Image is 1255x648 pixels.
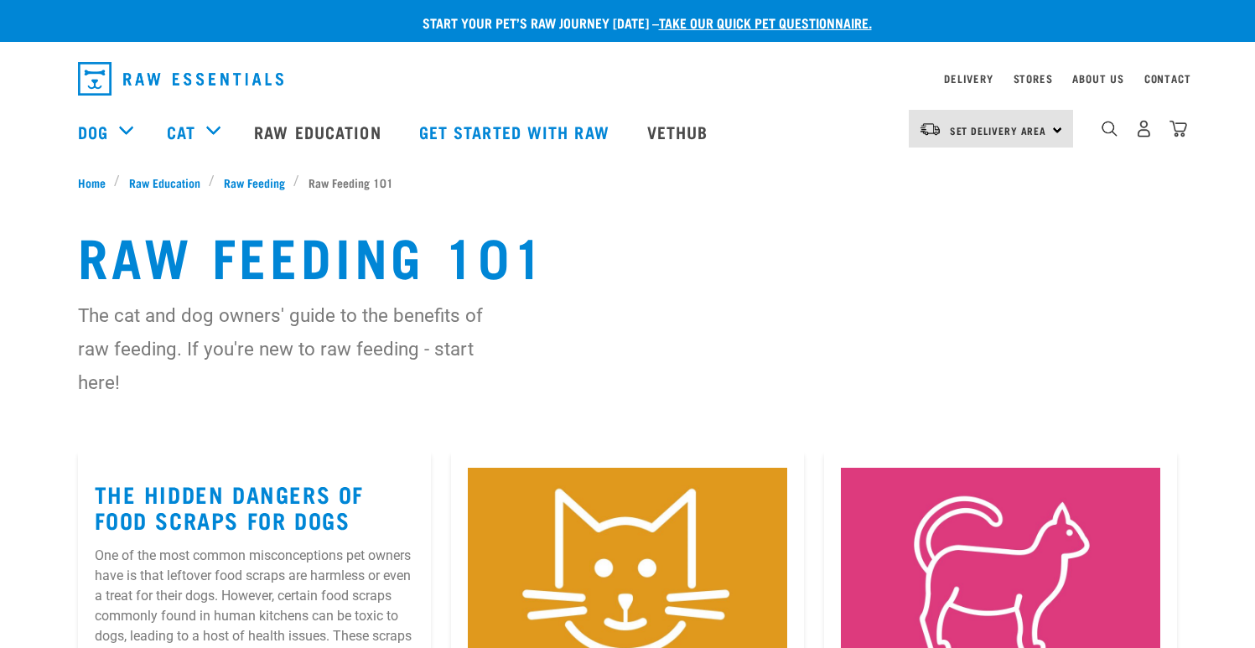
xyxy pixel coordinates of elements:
a: Cat [167,119,195,144]
a: Dog [78,119,108,144]
img: home-icon@2x.png [1169,120,1187,137]
span: Home [78,174,106,191]
a: The Hidden Dangers of Food Scraps for Dogs [95,487,365,526]
a: Delivery [944,75,993,81]
span: Raw Feeding [224,174,285,191]
a: Raw Education [237,98,402,165]
span: Set Delivery Area [950,127,1047,133]
img: van-moving.png [919,122,941,137]
p: The cat and dog owners' guide to the benefits of raw feeding. If you're new to raw feeding - star... [78,298,518,399]
a: Get started with Raw [402,98,630,165]
img: home-icon-1@2x.png [1102,121,1118,137]
h1: Raw Feeding 101 [78,225,1178,285]
a: Raw Feeding [215,174,293,191]
a: About Us [1072,75,1123,81]
nav: dropdown navigation [65,55,1191,102]
img: user.png [1135,120,1153,137]
a: Contact [1144,75,1191,81]
a: Raw Education [120,174,209,191]
a: Home [78,174,115,191]
a: Vethub [630,98,729,165]
a: Stores [1014,75,1053,81]
nav: breadcrumbs [78,174,1178,191]
a: take our quick pet questionnaire. [659,18,872,26]
img: Raw Essentials Logo [78,62,283,96]
span: Raw Education [129,174,200,191]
